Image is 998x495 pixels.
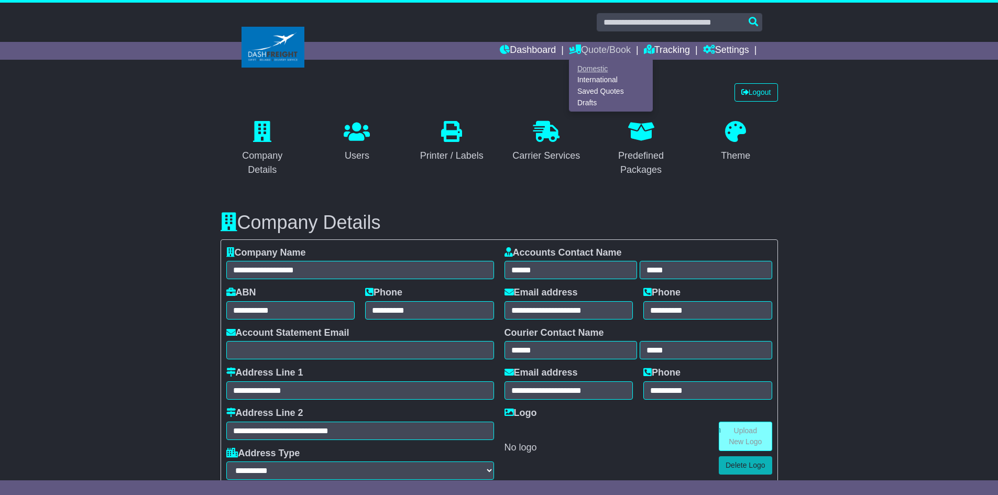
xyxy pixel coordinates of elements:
[505,327,604,339] label: Courier Contact Name
[505,367,578,379] label: Email address
[643,367,681,379] label: Phone
[569,63,652,74] a: Domestic
[420,149,484,163] div: Printer / Labels
[365,287,402,299] label: Phone
[221,212,778,233] h3: Company Details
[606,149,676,177] div: Predefined Packages
[500,42,556,60] a: Dashboard
[569,74,652,86] a: International
[344,149,370,163] div: Users
[413,117,490,167] a: Printer / Labels
[599,117,683,181] a: Predefined Packages
[337,117,377,167] a: Users
[226,448,300,459] label: Address Type
[644,42,690,60] a: Tracking
[512,149,580,163] div: Carrier Services
[220,117,304,181] a: Company Details
[569,42,631,60] a: Quote/Book
[505,247,622,259] label: Accounts Contact Name
[226,327,349,339] label: Account Statement Email
[226,408,303,419] label: Address Line 2
[643,287,681,299] label: Phone
[226,367,303,379] label: Address Line 1
[505,408,537,419] label: Logo
[505,287,578,299] label: Email address
[719,422,772,451] a: Upload New Logo
[569,97,652,108] a: Drafts
[505,442,537,453] span: No logo
[226,247,306,259] label: Company Name
[569,86,652,97] a: Saved Quotes
[703,42,749,60] a: Settings
[714,117,757,167] a: Theme
[721,149,750,163] div: Theme
[506,117,587,167] a: Carrier Services
[569,60,653,112] div: Quote/Book
[226,287,256,299] label: ABN
[734,83,778,102] a: Logout
[227,149,298,177] div: Company Details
